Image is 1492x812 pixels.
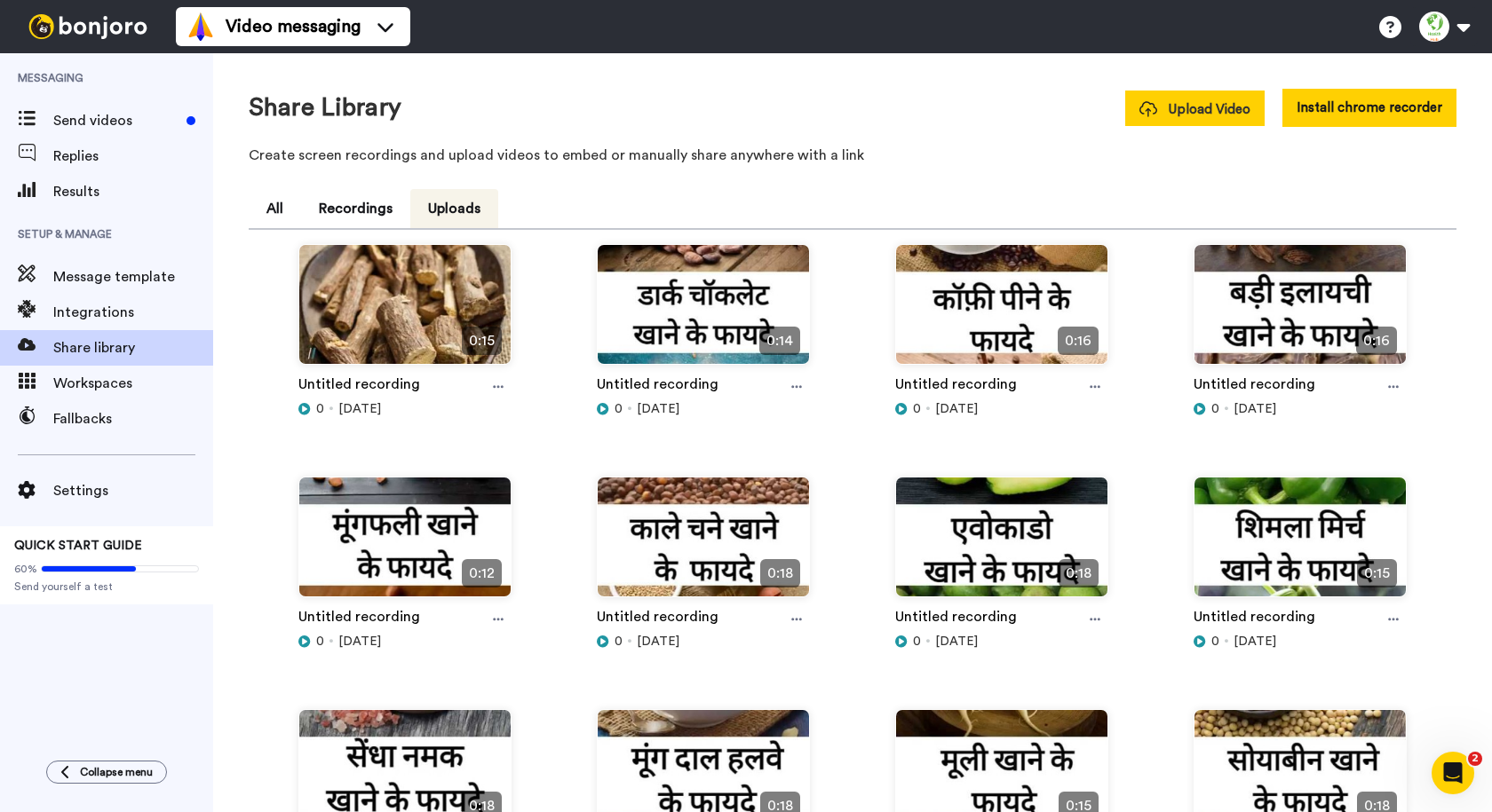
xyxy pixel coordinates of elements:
img: 1a12032e-8a6c-4125-b948-d0646338f1b6_thumbnail_source_1754732626.jpg [598,477,809,611]
span: 2 [1468,752,1482,766]
span: Send videos [53,110,179,131]
span: Settings [53,480,213,501]
span: Workspaces [53,373,213,394]
img: b936f8d4-d238-4e20-af3a-65c503e5c1fc_thumbnail_source_1755166727.jpg [299,245,511,379]
div: [DATE] [298,633,512,650]
span: 0 [316,633,324,650]
span: 0:18 [1059,559,1099,587]
span: 0 [1211,400,1219,418]
span: 60% [14,562,37,576]
button: Uploads [410,189,498,228]
a: Untitled recording [895,374,1017,400]
span: 0:16 [1356,327,1397,355]
a: Untitled recording [597,606,718,633]
button: Collapse menu [46,761,167,784]
button: Install chrome recorder [1282,89,1456,127]
span: Replies [53,146,213,167]
button: All [249,189,301,228]
img: 8b2138bf-4ac6-4380-97f3-ae74ec5f27f8_thumbnail_source_1754897376.jpg [1194,245,1406,379]
div: [DATE] [1194,400,1407,418]
span: Fallbacks [53,408,213,430]
a: Untitled recording [298,606,420,633]
div: [DATE] [298,400,512,418]
span: 0:15 [462,327,502,355]
span: 0:15 [1357,559,1397,587]
p: Create screen recordings and upload videos to embed or manually share anywhere with a link [249,145,1456,166]
a: Untitled recording [597,374,718,400]
a: Untitled recording [298,374,420,400]
img: d4e83b37-0eb7-4f1f-952c-dac4b7460cb1_thumbnail_source_1754824230.jpg [299,477,511,611]
span: 0:12 [462,559,502,587]
span: Integrations [53,302,213,323]
span: QUICK START GUIDE [14,540,142,552]
span: Video messaging [226,14,361,39]
iframe: Intercom live chat [1432,752,1474,794]
div: [DATE] [895,400,1108,418]
button: Upload Video [1125,91,1265,126]
span: 0 [615,400,623,418]
span: Share library [53,337,213,359]
span: 0:14 [759,327,800,355]
span: Send yourself a test [14,579,199,594]
span: 0 [1211,633,1219,650]
span: 0:16 [1058,327,1099,355]
img: 76910287-96f9-42da-a6ab-07e2667fbc27_thumbnail_source_1754994408.jpg [896,245,1107,379]
span: 0 [615,633,623,650]
img: 79916176-d5a7-4ee8-833b-663bd09a8dd2_thumbnail_source_1754636670.jpg [896,477,1107,611]
a: Untitled recording [1194,606,1315,633]
span: Results [53,181,213,202]
span: Message template [53,266,213,288]
img: 8616fa4e-f224-4363-8170-2e307fedaf8a_thumbnail_source_1754562209.jpg [1194,477,1406,611]
div: [DATE] [1194,633,1407,650]
img: bj-logo-header-white.svg [21,14,155,39]
span: 0 [913,633,921,650]
span: 0:18 [760,559,800,587]
img: vm-color.svg [186,12,215,41]
div: [DATE] [597,400,810,418]
span: 0 [913,400,921,418]
a: Untitled recording [895,606,1017,633]
span: Upload Video [1139,100,1250,119]
img: 24b111c2-5923-4e7e-83c5-fee391137dfa_thumbnail_source_1755079061.jpg [598,245,809,379]
span: Collapse menu [80,765,153,779]
span: 0 [316,400,324,418]
div: [DATE] [895,633,1108,650]
a: Untitled recording [1194,374,1315,400]
button: Recordings [301,189,410,228]
h1: Share Library [249,94,401,122]
div: [DATE] [597,633,810,650]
